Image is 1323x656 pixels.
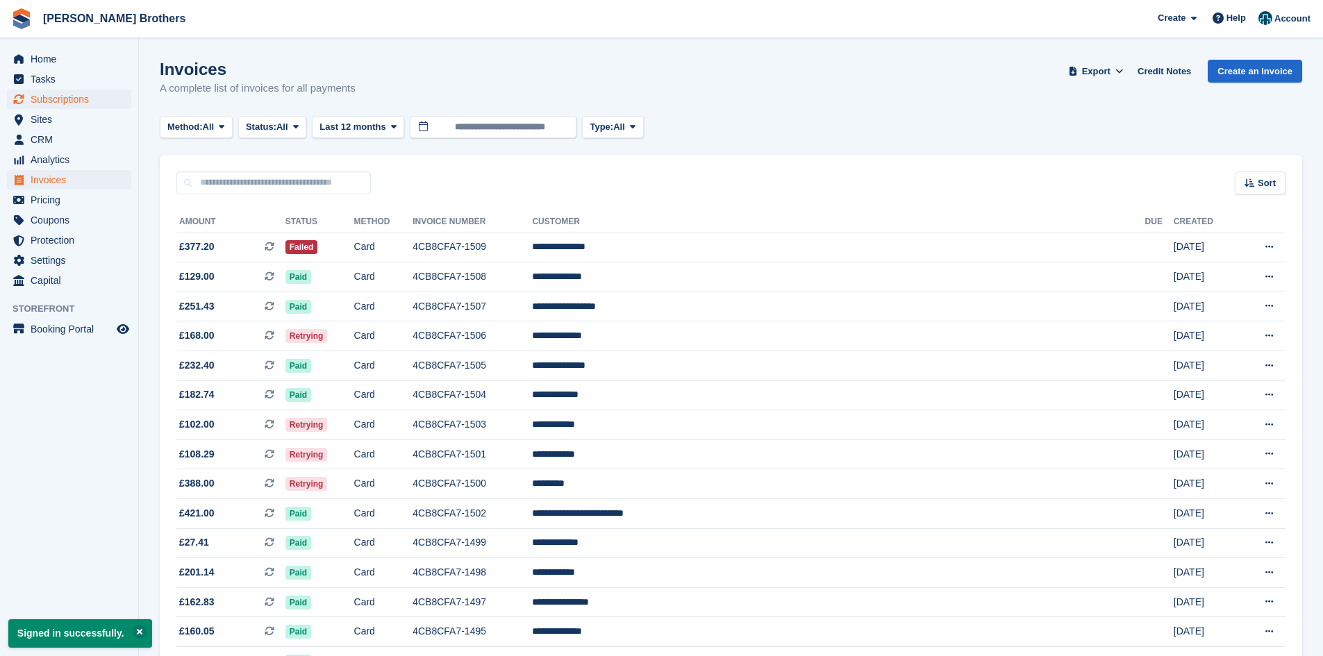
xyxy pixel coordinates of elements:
[413,617,532,647] td: 4CB8CFA7-1495
[11,8,32,29] img: stora-icon-8386f47178a22dfd0bd8f6a31ec36ba5ce8667c1dd55bd0f319d3a0aa187defe.svg
[413,321,532,351] td: 4CB8CFA7-1506
[203,120,215,134] span: All
[1174,351,1238,381] td: [DATE]
[285,329,328,343] span: Retrying
[413,558,532,588] td: 4CB8CFA7-1498
[582,116,643,139] button: Type: All
[354,380,413,410] td: Card
[354,528,413,558] td: Card
[413,528,532,558] td: 4CB8CFA7-1499
[312,116,404,139] button: Last 12 months
[179,506,215,521] span: £421.00
[179,595,215,609] span: £162.83
[160,81,356,96] p: A complete list of invoices for all payments
[354,351,413,381] td: Card
[246,120,276,134] span: Status:
[354,469,413,499] td: Card
[285,625,311,639] span: Paid
[1082,65,1110,78] span: Export
[160,60,356,78] h1: Invoices
[8,619,152,648] p: Signed in successfully.
[1174,233,1238,262] td: [DATE]
[7,251,131,270] a: menu
[31,230,114,250] span: Protection
[413,262,532,292] td: 4CB8CFA7-1508
[31,110,114,129] span: Sites
[1174,499,1238,529] td: [DATE]
[1174,439,1238,469] td: [DATE]
[1174,321,1238,351] td: [DATE]
[7,110,131,129] a: menu
[354,587,413,617] td: Card
[31,69,114,89] span: Tasks
[7,190,131,210] a: menu
[354,262,413,292] td: Card
[354,499,413,529] td: Card
[7,90,131,109] a: menu
[613,120,625,134] span: All
[1158,11,1185,25] span: Create
[1174,380,1238,410] td: [DATE]
[532,211,1145,233] th: Customer
[354,558,413,588] td: Card
[7,49,131,69] a: menu
[7,271,131,290] a: menu
[31,251,114,270] span: Settings
[38,7,191,30] a: [PERSON_NAME] Brothers
[31,271,114,290] span: Capital
[1145,211,1174,233] th: Due
[285,566,311,580] span: Paid
[179,476,215,491] span: £388.00
[7,69,131,89] a: menu
[276,120,288,134] span: All
[31,319,114,339] span: Booking Portal
[285,300,311,314] span: Paid
[31,49,114,69] span: Home
[354,321,413,351] td: Card
[354,617,413,647] td: Card
[1258,11,1272,25] img: Helen Eldridge
[179,299,215,314] span: £251.43
[354,211,413,233] th: Method
[1174,211,1238,233] th: Created
[1174,292,1238,321] td: [DATE]
[7,210,131,230] a: menu
[238,116,306,139] button: Status: All
[179,417,215,432] span: £102.00
[1258,176,1276,190] span: Sort
[285,596,311,609] span: Paid
[285,536,311,550] span: Paid
[1132,60,1197,83] a: Credit Notes
[179,358,215,373] span: £232.40
[285,418,328,432] span: Retrying
[285,477,328,491] span: Retrying
[13,302,138,316] span: Storefront
[413,380,532,410] td: 4CB8CFA7-1504
[176,211,285,233] th: Amount
[167,120,203,134] span: Method:
[7,170,131,190] a: menu
[413,211,532,233] th: Invoice Number
[413,292,532,321] td: 4CB8CFA7-1507
[413,439,532,469] td: 4CB8CFA7-1501
[354,233,413,262] td: Card
[115,321,131,337] a: Preview store
[1174,528,1238,558] td: [DATE]
[1274,12,1310,26] span: Account
[1208,60,1302,83] a: Create an Invoice
[354,292,413,321] td: Card
[7,130,131,149] a: menu
[413,410,532,440] td: 4CB8CFA7-1503
[179,328,215,343] span: £168.00
[1226,11,1246,25] span: Help
[7,319,131,339] a: menu
[31,190,114,210] span: Pricing
[160,116,233,139] button: Method: All
[319,120,385,134] span: Last 12 months
[1065,60,1126,83] button: Export
[285,507,311,521] span: Paid
[7,150,131,169] a: menu
[354,439,413,469] td: Card
[285,388,311,402] span: Paid
[285,448,328,462] span: Retrying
